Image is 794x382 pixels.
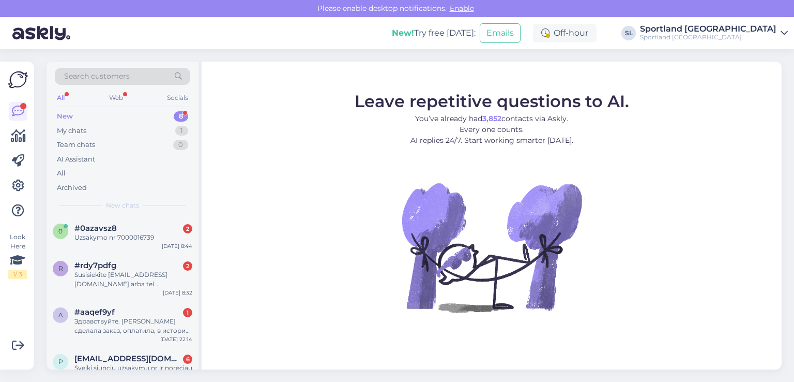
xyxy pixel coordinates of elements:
div: AI Assistant [57,154,95,165]
span: 0 [58,227,63,235]
div: All [57,168,66,179]
a: Sportland [GEOGRAPHIC_DATA]Sportland [GEOGRAPHIC_DATA] [640,25,788,41]
b: New! [392,28,414,38]
button: Emails [480,23,521,43]
div: [DATE] 8:44 [162,242,192,250]
span: New chats [106,201,139,210]
div: 6 [183,355,192,364]
div: My chats [57,126,86,136]
div: Socials [165,91,190,105]
span: p [58,358,63,365]
div: Web [107,91,125,105]
div: 2 [183,224,192,233]
div: Archived [57,183,87,193]
img: No Chat active [399,154,585,340]
div: New [57,111,73,122]
div: Look Here [8,232,27,279]
div: Susisiekite [EMAIL_ADDRESS][DOMAIN_NAME] arba tel [PHONE_NUMBER] ačiū [74,270,192,289]
div: Off-hour [533,24,597,42]
div: SL [621,26,636,40]
div: 1 [183,308,192,317]
span: a [58,311,63,319]
p: You’ve already had contacts via Askly. Every one counts. AI replies 24/7. Start working smarter [... [355,113,629,145]
div: 8 [174,111,188,122]
span: #rdy7pdfg [74,261,116,270]
div: 2 [183,261,192,271]
div: Uzsakymo nr 7000016739 [74,233,192,242]
div: [DATE] 8:32 [163,289,192,297]
div: Try free [DATE]: [392,27,476,39]
div: All [55,91,67,105]
img: Askly Logo [8,70,28,90]
span: pu.ap13@gmail.com [74,354,182,363]
div: [DATE] 22:14 [160,335,192,343]
span: r [58,265,63,272]
div: Sportland [GEOGRAPHIC_DATA] [640,33,776,41]
span: Search customers [64,71,130,82]
div: Sveiki siunciu uzsakymu nr ir noreciau suzinot kada jau bus issiustos jos man? Aciu [74,363,192,382]
b: 3,852 [482,113,501,123]
div: Здравствуйте. [PERSON_NAME] сделала заказ, оплатила, в истории заказов его нету. Почему? [74,317,192,335]
div: 1 [175,126,188,136]
span: #0azavsz8 [74,224,117,233]
div: 0 [173,140,188,150]
span: Enable [447,4,477,13]
span: Leave repetitive questions to AI. [355,91,629,111]
div: Sportland [GEOGRAPHIC_DATA] [640,25,776,33]
div: Team chats [57,140,95,150]
div: 1 / 3 [8,270,27,279]
span: #aaqef9yf [74,307,115,317]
